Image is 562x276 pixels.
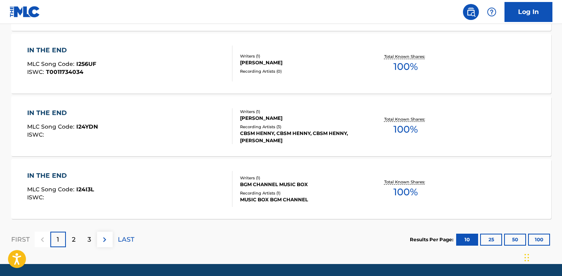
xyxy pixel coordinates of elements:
span: ISWC : [27,194,46,201]
a: Public Search [463,4,479,20]
span: 100 % [393,185,418,199]
div: Writers ( 1 ) [240,53,361,59]
img: right [100,235,109,244]
span: MLC Song Code : [27,186,76,193]
img: search [466,7,476,17]
a: IN THE ENDMLC Song Code:I24YDNISWC:Writers (1)[PERSON_NAME]Recording Artists (3)CBSM HENNY, CBSM ... [11,96,551,156]
div: IN THE END [27,46,96,55]
iframe: Chat Widget [522,238,562,276]
span: MLC Song Code : [27,123,76,130]
div: Drag [524,246,529,270]
p: LAST [118,235,134,244]
div: CBSM HENNY, CBSM HENNY, CBSM HENNY,[PERSON_NAME] [240,130,361,144]
div: Recording Artists ( 0 ) [240,68,361,74]
div: [PERSON_NAME] [240,59,361,66]
div: Help [484,4,500,20]
button: 10 [456,234,478,246]
p: Results Per Page: [410,236,455,243]
p: Total Known Shares: [384,179,427,185]
span: 100 % [393,122,418,137]
span: I24I3L [76,186,94,193]
div: [PERSON_NAME] [240,115,361,122]
button: 50 [504,234,526,246]
a: IN THE ENDMLC Song Code:I256UFISWC:T0011734034Writers (1)[PERSON_NAME]Recording Artists (0)Total ... [11,34,551,93]
button: 25 [480,234,502,246]
span: I24YDN [76,123,98,130]
img: MLC Logo [10,6,40,18]
p: 3 [87,235,91,244]
span: ISWC : [27,131,46,138]
p: 1 [57,235,59,244]
img: help [487,7,496,17]
span: MLC Song Code : [27,60,76,68]
span: I256UF [76,60,96,68]
div: Writers ( 1 ) [240,109,361,115]
a: IN THE ENDMLC Song Code:I24I3LISWC:Writers (1)BGM CHANNEL MUSIC BOXRecording Artists (1)MUSIC BOX... [11,159,551,219]
a: Log In [504,2,552,22]
div: Writers ( 1 ) [240,175,361,181]
div: BGM CHANNEL MUSIC BOX [240,181,361,188]
p: 2 [72,235,75,244]
div: IN THE END [27,171,94,181]
p: Total Known Shares: [384,54,427,60]
div: MUSIC BOX BGM CHANNEL [240,196,361,203]
p: FIRST [11,235,30,244]
button: 100 [528,234,550,246]
div: Recording Artists ( 3 ) [240,124,361,130]
span: ISWC : [27,68,46,75]
span: 100 % [393,60,418,74]
p: Total Known Shares: [384,116,427,122]
span: T0011734034 [46,68,83,75]
div: IN THE END [27,108,98,118]
div: Recording Artists ( 1 ) [240,190,361,196]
